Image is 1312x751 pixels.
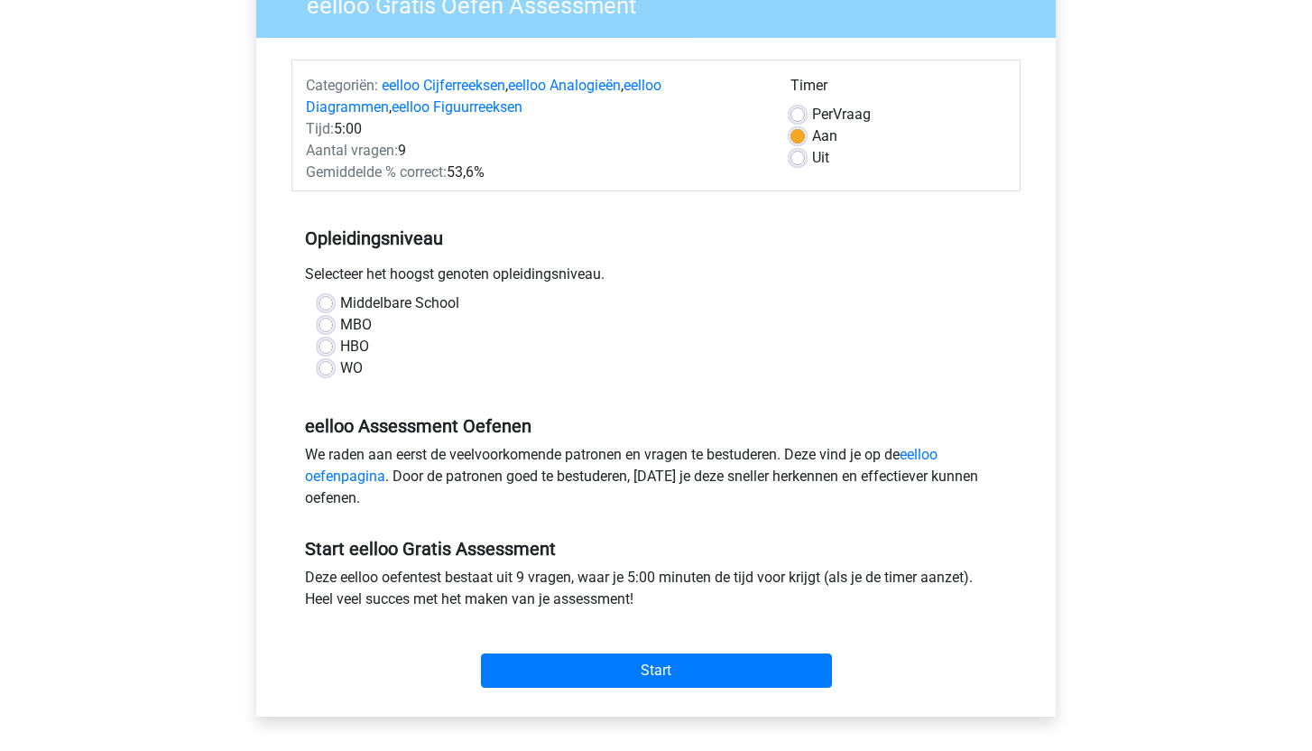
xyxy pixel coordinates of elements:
div: 5:00 [292,118,777,140]
span: Categoriën: [306,77,378,94]
label: HBO [340,336,369,357]
span: Tijd: [306,120,334,137]
div: 9 [292,140,777,162]
span: Gemiddelde % correct: [306,163,447,181]
span: Aantal vragen: [306,142,398,159]
div: Selecteer het hoogst genoten opleidingsniveau. [291,264,1021,292]
label: Vraag [812,104,871,125]
div: Timer [790,75,1006,104]
input: Start [481,654,832,688]
h5: Opleidingsniveau [305,220,1007,256]
label: Aan [812,125,837,147]
label: MBO [340,314,372,336]
a: eelloo Cijferreeksen [382,77,505,94]
label: Middelbare School [340,292,459,314]
h5: Start eelloo Gratis Assessment [305,538,1007,560]
div: We raden aan eerst de veelvoorkomende patronen en vragen te bestuderen. Deze vind je op de . Door... [291,444,1021,516]
a: eelloo Figuurreeksen [392,98,522,116]
div: Deze eelloo oefentest bestaat uit 9 vragen, waar je 5:00 minuten de tijd voor krijgt (als je de t... [291,567,1021,617]
label: Uit [812,147,829,169]
a: eelloo Analogieën [508,77,621,94]
h5: eelloo Assessment Oefenen [305,415,1007,437]
div: , , , [292,75,777,118]
div: 53,6% [292,162,777,183]
label: WO [340,357,363,379]
span: Per [812,106,833,123]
